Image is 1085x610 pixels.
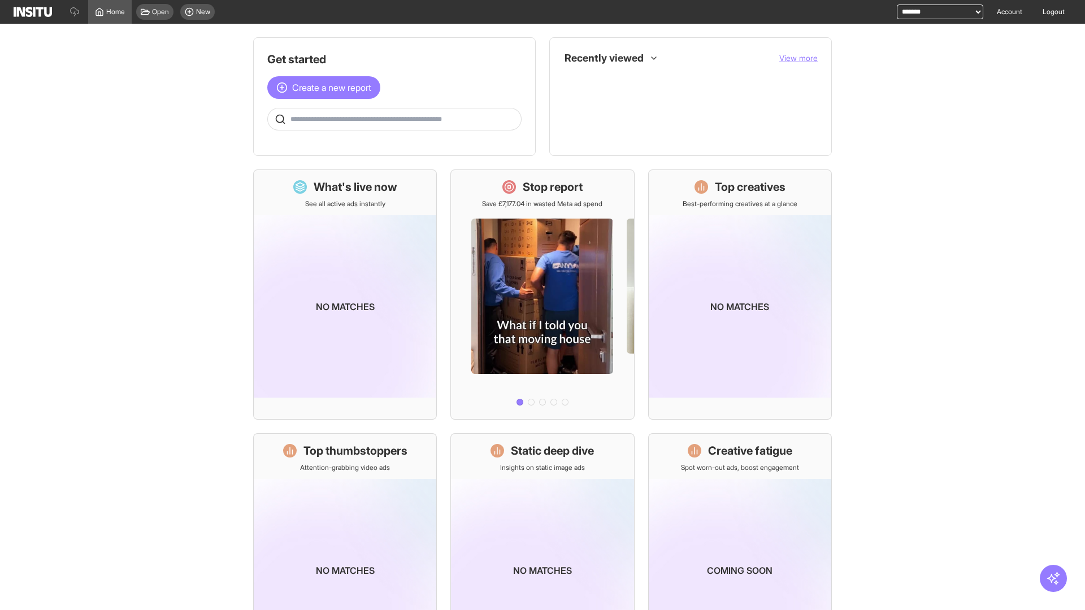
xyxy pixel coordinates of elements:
[106,7,125,16] span: Home
[314,179,397,195] h1: What's live now
[779,53,818,63] span: View more
[649,215,831,398] img: coming-soon-gradient_kfitwp.png
[513,564,572,577] p: No matches
[715,179,785,195] h1: Top creatives
[292,81,371,94] span: Create a new report
[14,7,52,17] img: Logo
[267,76,380,99] button: Create a new report
[305,199,385,208] p: See all active ads instantly
[253,169,437,420] a: What's live nowSee all active ads instantlyNo matches
[152,7,169,16] span: Open
[450,169,634,420] a: Stop reportSave £7,177.04 in wasted Meta ad spend
[300,463,390,472] p: Attention-grabbing video ads
[316,300,375,313] p: No matches
[500,463,585,472] p: Insights on static image ads
[482,199,602,208] p: Save £7,177.04 in wasted Meta ad spend
[254,215,436,398] img: coming-soon-gradient_kfitwp.png
[710,300,769,313] p: No matches
[511,443,594,459] h1: Static deep dive
[683,199,797,208] p: Best-performing creatives at a glance
[523,179,583,195] h1: Stop report
[648,169,832,420] a: Top creativesBest-performing creatives at a glanceNo matches
[267,51,522,67] h1: Get started
[196,7,210,16] span: New
[303,443,407,459] h1: Top thumbstoppers
[316,564,375,577] p: No matches
[779,53,818,64] button: View more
